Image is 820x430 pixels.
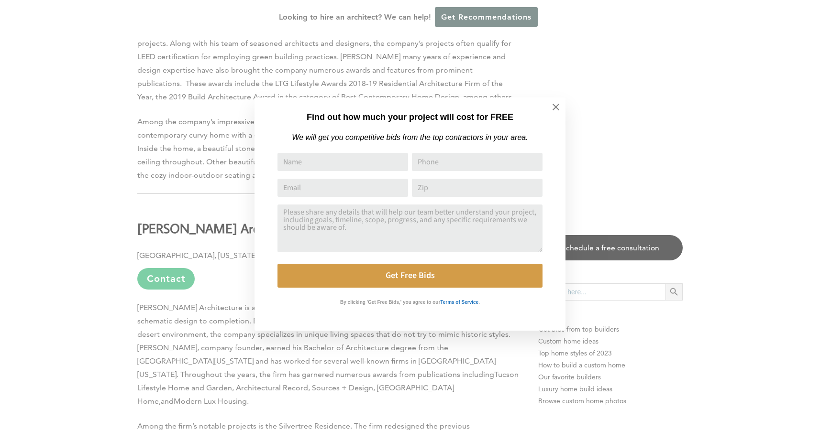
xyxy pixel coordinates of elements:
[277,264,543,288] button: Get Free Bids
[440,297,478,305] a: Terms of Service
[292,133,528,141] em: We will get you competitive bids from the top contractors in your area.
[277,179,408,197] input: Email Address
[277,153,408,171] input: Name
[412,179,543,197] input: Zip
[340,300,440,305] strong: By clicking 'Get Free Bids,' you agree to our
[412,153,543,171] input: Phone
[277,204,543,252] textarea: Comment or Message
[307,112,513,122] strong: Find out how much your project will cost for FREE
[539,90,573,124] button: Close
[636,361,809,419] iframe: Drift Widget Chat Controller
[440,300,478,305] strong: Terms of Service
[478,300,480,305] strong: .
